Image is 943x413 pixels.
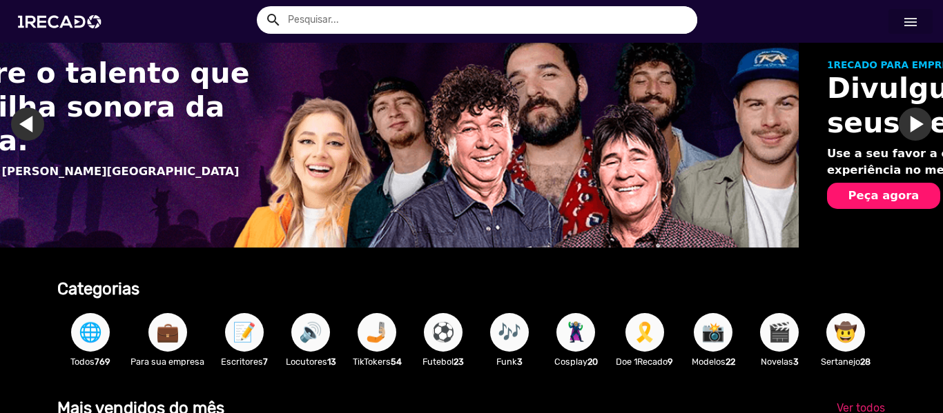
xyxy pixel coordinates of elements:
[291,313,330,352] button: 🔊
[556,313,595,352] button: 🦹🏼‍♀️
[391,356,402,367] b: 54
[299,313,322,352] span: 🔊
[148,313,187,352] button: 💼
[424,313,463,352] button: ⚽
[755,108,788,141] a: Ir para o próximo slide
[827,183,940,209] button: Peça agora
[768,313,791,352] span: 🎬
[265,12,282,28] mat-icon: Example home icon
[834,313,857,352] span: 🤠
[902,14,919,30] mat-icon: Início
[454,356,464,367] b: 23
[358,313,396,352] button: 🤳🏼
[218,355,271,368] p: Escritores
[79,313,102,352] span: 🌐
[498,313,521,352] span: 🎶
[483,355,536,368] p: Funk
[793,356,799,367] b: 3
[417,355,469,368] p: Futebol
[490,313,529,352] button: 🎶
[130,355,204,368] p: Para sua empresa
[278,6,697,34] input: Pesquisar...
[694,313,732,352] button: 📸
[57,279,139,299] b: Categorias
[95,356,110,367] b: 769
[860,356,871,367] b: 28
[263,356,268,367] b: 7
[810,108,843,141] a: Ir para o slide anterior
[760,313,799,352] button: 🎬
[819,355,872,368] p: Sertanejo
[64,355,117,368] p: Todos
[616,355,673,368] p: Doe 1Recado
[587,356,598,367] b: 20
[564,313,587,352] span: 🦹🏼‍♀️
[284,355,337,368] p: Locutores
[726,356,735,367] b: 22
[431,313,455,352] span: ⚽
[260,7,284,31] button: Example home icon
[517,356,523,367] b: 3
[225,313,264,352] button: 📝
[687,355,739,368] p: Modelos
[826,313,865,352] button: 🤠
[668,356,673,367] b: 9
[351,355,403,368] p: TikTokers
[233,313,256,352] span: 📝
[633,313,657,352] span: 🎗️
[156,313,179,352] span: 💼
[701,313,725,352] span: 📸
[550,355,602,368] p: Cosplay
[365,313,389,352] span: 🤳🏼
[71,313,110,352] button: 🌐
[625,313,664,352] button: 🎗️
[327,356,336,367] b: 13
[753,355,806,368] p: Novelas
